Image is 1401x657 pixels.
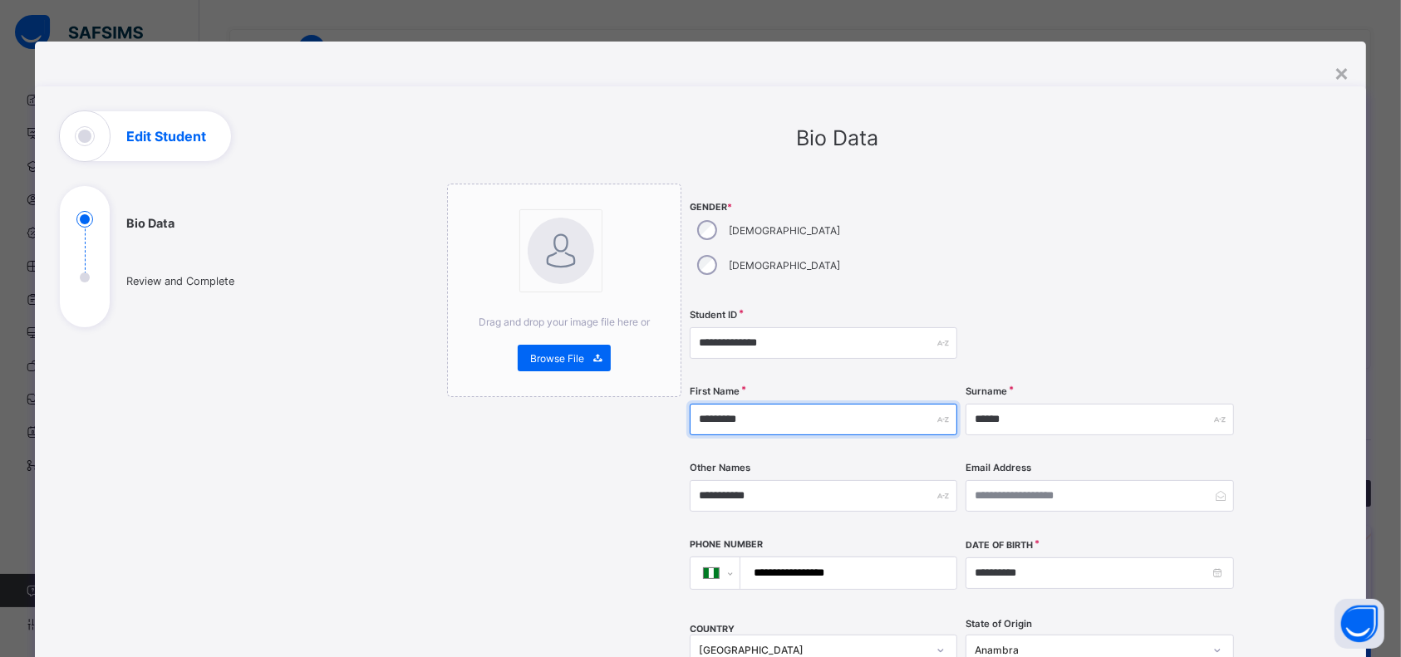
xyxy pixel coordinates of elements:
img: bannerImage [528,218,594,284]
label: Email Address [966,462,1031,473]
span: Gender [690,202,957,213]
span: State of Origin [966,618,1032,630]
span: Bio Data [797,125,879,150]
label: Surname [966,385,1007,397]
label: Date of Birth [966,540,1033,551]
button: Open asap [1335,599,1384,649]
div: Anambra [975,645,1202,657]
label: [DEMOGRAPHIC_DATA] [729,224,840,237]
span: Browse File [530,352,584,365]
label: First Name [690,385,740,397]
label: Phone Number [690,539,763,550]
div: × [1334,58,1349,86]
span: COUNTRY [690,624,735,635]
label: [DEMOGRAPHIC_DATA] [729,259,840,272]
div: bannerImageDrag and drop your image file here orBrowse File [447,184,681,397]
label: Other Names [690,462,750,473]
div: [GEOGRAPHIC_DATA] [699,645,927,657]
label: Student ID [690,309,737,321]
h1: Edit Student [126,130,206,143]
span: Drag and drop your image file here or [479,316,650,328]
